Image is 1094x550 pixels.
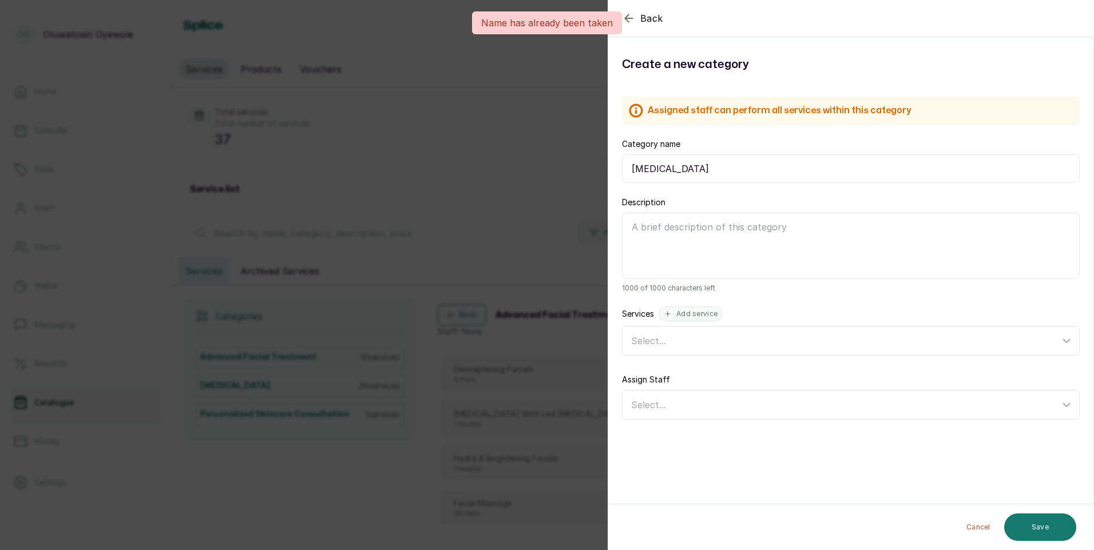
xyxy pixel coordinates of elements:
[622,154,1080,183] input: E.g Nails
[1004,513,1076,541] button: Save
[957,513,1000,541] button: Cancel
[622,308,654,320] label: Services
[631,335,666,346] span: Select...
[622,284,1080,293] span: 1000 of 1000 characters left
[481,16,613,30] p: Name has already been taken
[622,55,1080,74] h1: Create a new category
[622,197,665,208] label: Description
[622,374,670,385] label: Assign Staff
[631,399,666,410] span: Select...
[648,103,911,117] h2: Assigned staff can perform all services within this category
[622,138,680,150] label: Category name
[659,306,723,321] button: Add service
